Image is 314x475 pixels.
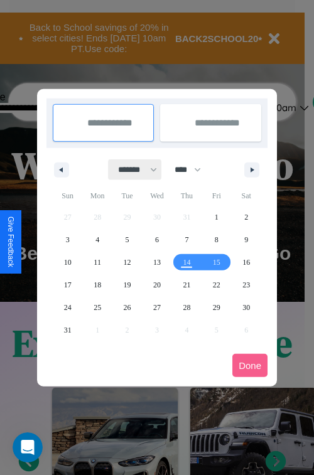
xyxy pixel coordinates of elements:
[215,228,219,251] span: 8
[94,251,101,274] span: 11
[95,228,99,251] span: 4
[112,296,142,319] button: 26
[153,296,161,319] span: 27
[53,251,82,274] button: 10
[142,251,171,274] button: 13
[172,186,202,206] span: Thu
[53,186,82,206] span: Sun
[82,251,112,274] button: 11
[244,206,248,228] span: 2
[13,432,43,462] iframe: Intercom live chat
[82,296,112,319] button: 25
[183,296,190,319] span: 28
[124,296,131,319] span: 26
[215,206,219,228] span: 1
[213,274,220,296] span: 22
[232,228,261,251] button: 9
[112,251,142,274] button: 12
[64,274,72,296] span: 17
[185,228,188,251] span: 7
[213,296,220,319] span: 29
[232,354,268,377] button: Done
[142,228,171,251] button: 6
[153,251,161,274] span: 13
[242,296,250,319] span: 30
[242,251,250,274] span: 16
[202,296,231,319] button: 29
[82,274,112,296] button: 18
[53,228,82,251] button: 3
[172,274,202,296] button: 21
[242,274,250,296] span: 23
[232,296,261,319] button: 30
[82,186,112,206] span: Mon
[183,274,190,296] span: 21
[126,228,129,251] span: 5
[153,274,161,296] span: 20
[82,228,112,251] button: 4
[232,251,261,274] button: 16
[6,216,15,267] div: Give Feedback
[202,206,231,228] button: 1
[202,228,231,251] button: 8
[112,186,142,206] span: Tue
[155,228,159,251] span: 6
[142,186,171,206] span: Wed
[213,251,220,274] span: 15
[53,319,82,341] button: 31
[64,319,72,341] span: 31
[64,251,72,274] span: 10
[202,274,231,296] button: 22
[112,274,142,296] button: 19
[53,296,82,319] button: 24
[124,274,131,296] span: 19
[172,251,202,274] button: 14
[232,206,261,228] button: 2
[142,296,171,319] button: 27
[94,274,101,296] span: 18
[124,251,131,274] span: 12
[232,186,261,206] span: Sat
[53,274,82,296] button: 17
[202,251,231,274] button: 15
[232,274,261,296] button: 23
[142,274,171,296] button: 20
[112,228,142,251] button: 5
[66,228,70,251] span: 3
[172,228,202,251] button: 7
[94,296,101,319] span: 25
[64,296,72,319] span: 24
[172,296,202,319] button: 28
[202,186,231,206] span: Fri
[244,228,248,251] span: 9
[183,251,190,274] span: 14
